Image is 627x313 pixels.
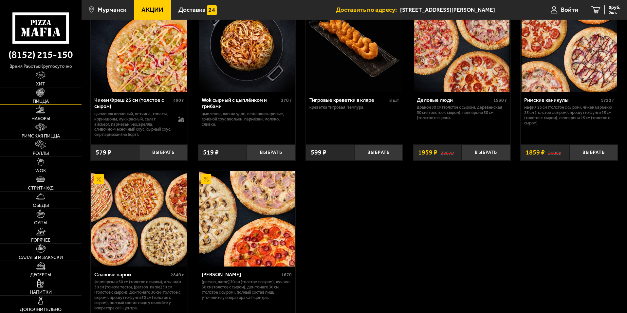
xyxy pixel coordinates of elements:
[94,97,172,109] div: Чикен Фреш 25 см (толстое с сыром)
[31,117,50,121] span: Наборы
[389,98,399,103] span: 8 шт
[198,171,295,267] a: АкционныйХет Трик
[202,271,280,278] div: [PERSON_NAME]
[201,174,211,184] img: Акционный
[493,98,507,103] span: 1930 г
[31,238,50,243] span: Горячее
[309,105,399,110] p: креветка тигровая, темпура.
[202,279,292,300] p: [PERSON_NAME] 30 см (толстое с сыром), Лучано 30 см (толстое с сыром), Дон Томаго 30 см (толстое ...
[309,97,388,103] div: Тигровые креветки в кляре
[33,203,49,208] span: Обеды
[601,98,614,103] span: 1720 г
[91,171,187,267] img: Славные парни
[441,149,454,156] s: 2267 ₽
[247,144,295,160] button: Выбрать
[202,97,279,109] div: Wok сырный с цыплёнком и грибами
[203,149,219,156] span: 519 ₽
[139,144,188,160] button: Выбрать
[94,279,184,311] p: Фермерская 30 см (толстое с сыром), Аль-Шам 30 см (тонкое тесто), [PERSON_NAME] 30 см (толстое с ...
[173,98,184,103] span: 490 г
[33,99,49,104] span: Пицца
[418,149,437,156] span: 1959 ₽
[354,144,403,160] button: Выбрать
[207,5,217,15] img: 15daf4d41897b9f0e9f617042186c801.svg
[171,272,184,278] span: 2840 г
[98,7,126,13] span: Мурманск
[19,255,63,260] span: Салаты и закуски
[569,144,618,160] button: Выбрать
[311,149,326,156] span: 599 ₽
[400,4,526,16] input: Ваш адрес доставки
[524,97,599,103] div: Римские каникулы
[94,111,172,138] p: цыпленок копченый, ветчина, томаты, корнишоны, лук красный, салат айсберг, пармезан, моцарелла, с...
[91,171,188,267] a: АкционныйСлавные парни
[609,5,620,10] span: 0 руб.
[20,307,62,312] span: Дополнительно
[336,7,400,13] span: Доставить по адресу:
[28,186,54,191] span: Стрит-фуд
[526,149,545,156] span: 1859 ₽
[548,149,561,156] s: 2106 ₽
[417,105,507,120] p: Дракон 30 см (толстое с сыром), Деревенская 30 см (толстое с сыром), Пепперони 30 см (толстое с с...
[22,134,60,138] span: Римская пицца
[524,105,614,126] p: Мафия 25 см (толстое с сыром), Чикен Барбекю 25 см (толстое с сыром), Прошутто Фунги 25 см (толст...
[36,82,45,86] span: Хит
[281,272,292,278] span: 1670
[417,97,492,103] div: Деловые люди
[30,273,51,277] span: Десерты
[94,271,169,278] div: Славные парни
[462,144,510,160] button: Выбрать
[141,7,163,13] span: Акции
[35,169,46,173] span: WOK
[561,7,578,13] span: Войти
[34,221,47,225] span: Супы
[178,7,206,13] span: Доставка
[609,10,620,14] span: 0 шт.
[199,171,294,267] img: Хет Трик
[202,111,292,127] p: цыпленок, лапша удон, вешенки жареные, грибной соус Жюльен, пармезан, молоко, сливки.
[33,151,49,156] span: Роллы
[94,174,104,184] img: Акционный
[30,290,52,295] span: Напитки
[96,149,111,156] span: 579 ₽
[281,98,292,103] span: 370 г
